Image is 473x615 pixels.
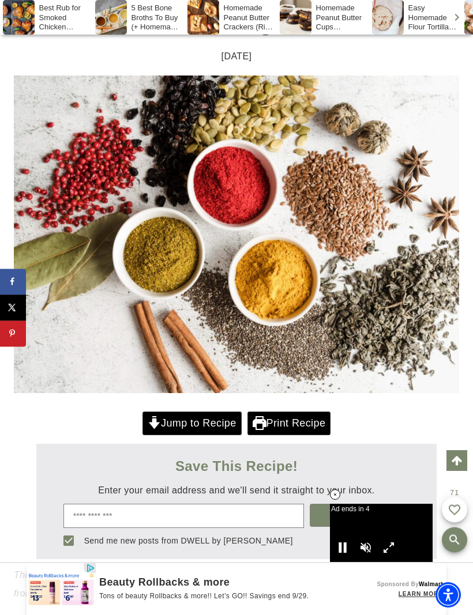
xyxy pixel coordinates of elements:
a: Jump to Recipe [142,412,242,435]
time: [DATE] [222,49,252,64]
div: Accessibility Menu [436,582,461,608]
a: Learn more [340,588,443,601]
a: Scroll to top [446,450,467,471]
a: Tons of beauty Rollbacks & more!! Let’s GO!! Savings end 9/29. [99,592,340,601]
span: Walmart [419,581,443,587]
img: Walmart [27,563,96,615]
a: Print Recipe [247,412,331,435]
img: OBA_TRANS.png [84,564,95,572]
a: Sponsored ByWalmart [377,581,443,587]
a: Beauty Rollbacks & more [99,578,340,587]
